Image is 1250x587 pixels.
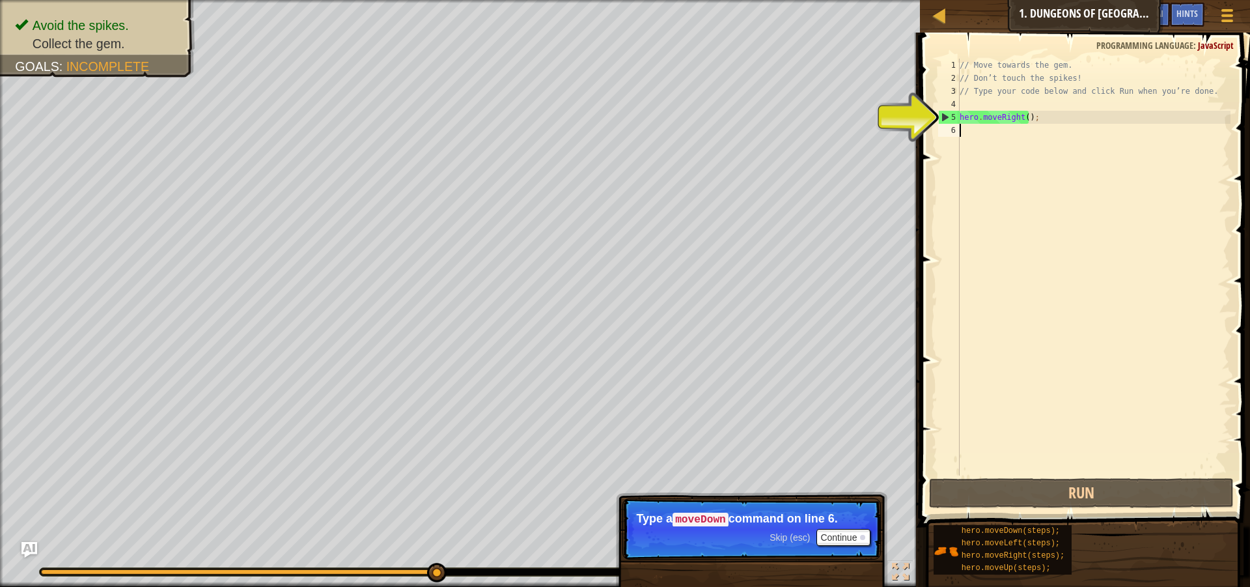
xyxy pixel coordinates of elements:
span: hero.moveDown(steps); [962,526,1060,536]
button: Toggle fullscreen [887,560,913,587]
span: hero.moveRight(steps); [962,551,1064,560]
button: Ask AI [21,542,37,558]
p: Type a command on line 6. [636,512,867,526]
span: JavaScript [1198,39,1234,51]
button: Show game menu [1211,3,1243,33]
span: Incomplete [66,59,149,74]
li: Collect the gem. [15,35,181,53]
span: Hints [1176,7,1198,20]
div: 4 [938,98,960,111]
span: hero.moveUp(steps); [962,564,1051,573]
span: Skip (esc) [770,532,810,543]
button: Ask AI [1135,3,1170,27]
div: 3 [938,85,960,98]
li: Avoid the spikes. [15,16,181,35]
span: Goals [15,59,59,74]
div: 6 [938,124,960,137]
span: hero.moveLeft(steps); [962,539,1060,548]
div: 2 [938,72,960,85]
img: portrait.png [934,539,958,564]
span: : [59,59,66,74]
div: 5 [939,111,960,124]
span: Ask AI [1141,7,1163,20]
button: Continue [816,529,870,546]
div: 1 [938,59,960,72]
code: moveDown [673,513,729,527]
span: : [1193,39,1198,51]
button: Run [929,478,1234,508]
span: Collect the gem. [33,36,125,51]
span: Programming language [1096,39,1193,51]
span: Avoid the spikes. [33,18,129,33]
